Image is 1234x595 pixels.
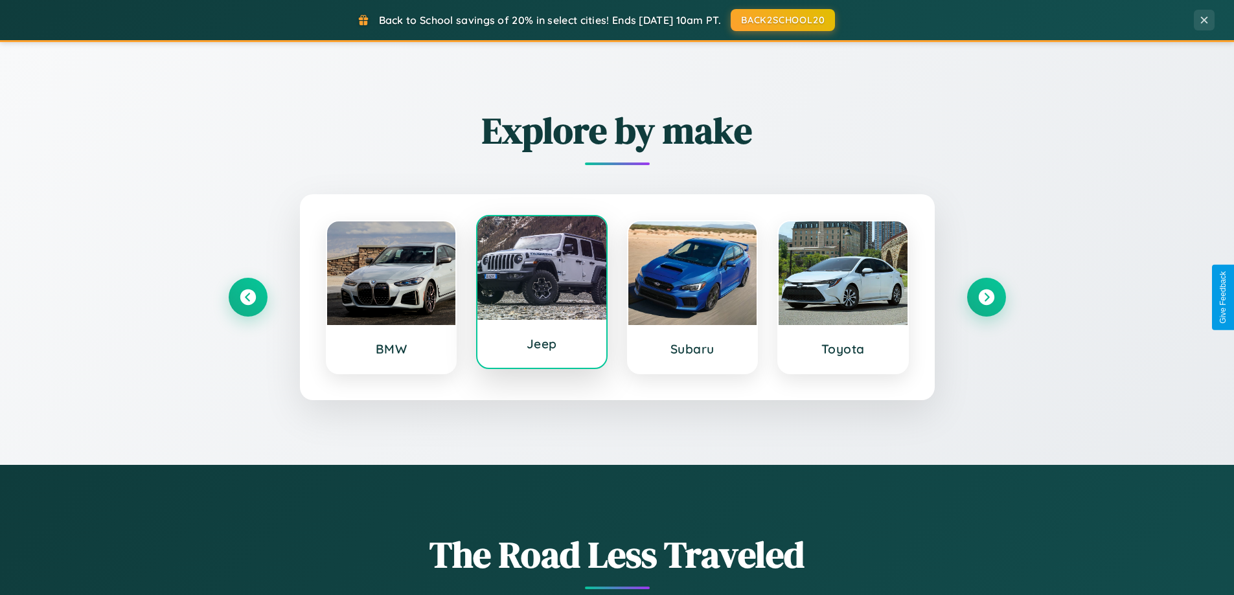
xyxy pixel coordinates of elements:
h2: Explore by make [229,106,1006,155]
h3: Toyota [792,341,895,357]
div: Give Feedback [1218,271,1228,324]
h3: Subaru [641,341,744,357]
span: Back to School savings of 20% in select cities! Ends [DATE] 10am PT. [379,14,721,27]
button: BACK2SCHOOL20 [731,9,835,31]
h3: Jeep [490,336,593,352]
h3: BMW [340,341,443,357]
h1: The Road Less Traveled [229,530,1006,579]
